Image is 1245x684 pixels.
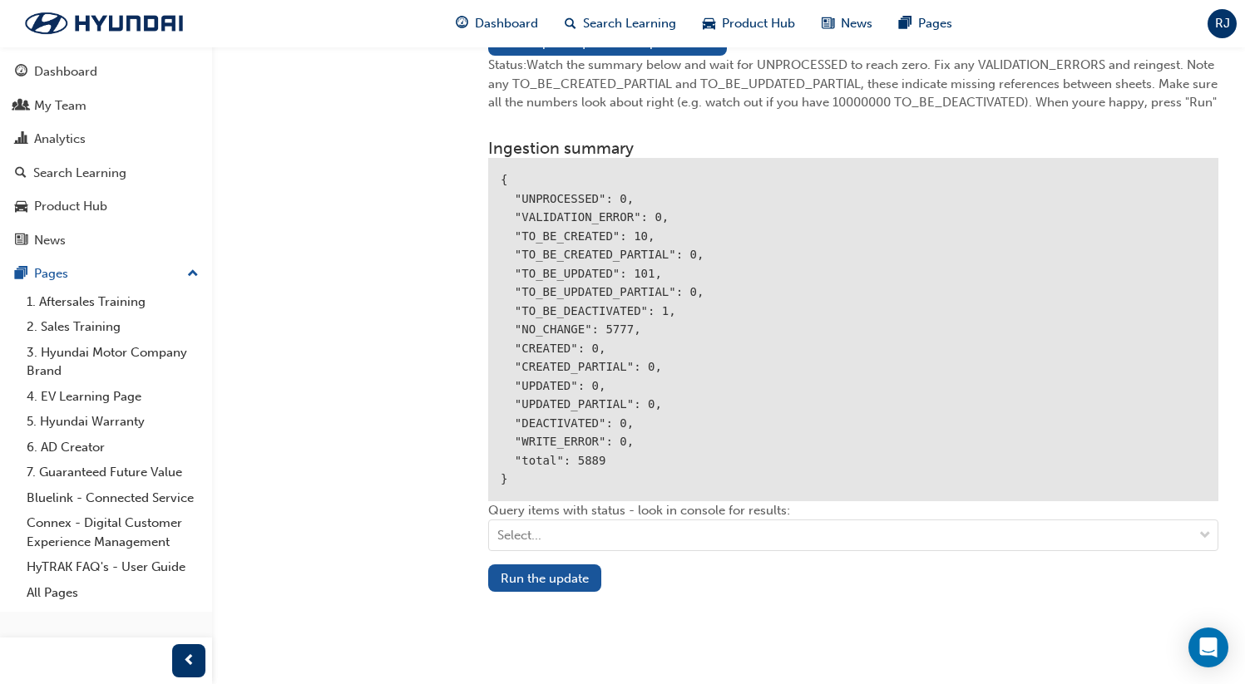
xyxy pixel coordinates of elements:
a: Dashboard [7,57,205,87]
span: Dashboard [475,14,538,33]
span: pages-icon [899,13,912,34]
a: Search Learning [7,158,205,189]
span: Search Learning [583,14,676,33]
div: { "UNPROCESSED": 0, "VALIDATION_ERROR": 0, "TO_BE_CREATED": 10, "TO_BE_CREATED_PARTIAL": 0, "TO_B... [488,158,1218,501]
a: search-iconSearch Learning [551,7,689,41]
a: Product Hub [7,191,205,222]
span: up-icon [187,263,199,285]
span: Pages [918,14,952,33]
div: Product Hub [34,197,107,216]
a: Bluelink - Connected Service [20,485,205,511]
button: Pages [7,258,205,289]
a: 3. Hyundai Motor Company Brand [20,340,205,384]
button: RJ [1208,9,1237,38]
span: search-icon [15,166,27,181]
span: RJ [1215,14,1230,33]
span: pages-icon [15,267,27,282]
a: car-iconProduct Hub [689,7,808,41]
span: down-icon [1199,525,1211,547]
span: guage-icon [15,65,27,80]
button: Run the update [488,564,601,592]
div: Status: Watch the summary below and wait for UNPROCESSED to reach zero. Fix any VALIDATION_ERRORS... [488,56,1218,112]
div: Pages [34,264,68,283]
span: news-icon [15,234,27,249]
span: car-icon [703,13,715,34]
div: My Team [34,96,86,116]
div: Select... [497,526,541,545]
button: DashboardMy TeamAnalyticsSearch LearningProduct HubNews [7,53,205,258]
a: 5. Hyundai Warranty [20,409,205,435]
span: news-icon [822,13,834,34]
a: News [7,225,205,256]
a: news-iconNews [808,7,886,41]
span: guage-icon [456,13,468,34]
a: My Team [7,91,205,121]
span: car-icon [15,199,27,214]
a: 4. EV Learning Page [20,384,205,410]
div: Analytics [34,130,86,149]
span: prev-icon [183,651,195,672]
div: Dashboard [34,62,97,81]
span: search-icon [565,13,576,34]
a: HyTRAK FAQ's - User Guide [20,554,205,580]
a: 1. Aftersales Training [20,289,205,315]
div: News [34,231,66,250]
span: News [841,14,872,33]
div: Search Learning [33,164,126,183]
a: Analytics [7,124,205,155]
span: Product Hub [722,14,795,33]
div: Open Intercom Messenger [1188,627,1228,667]
a: 6. AD Creator [20,435,205,460]
a: guage-iconDashboard [442,7,551,41]
div: Query items with status - look in console for results: [488,501,1218,565]
a: All Pages [20,580,205,606]
h3: Ingestion summary [488,139,1218,158]
a: 7. Guaranteed Future Value [20,460,205,485]
a: 2. Sales Training [20,314,205,340]
a: Connex - Digital Customer Experience Management [20,510,205,554]
span: people-icon [15,99,27,114]
a: pages-iconPages [886,7,966,41]
span: chart-icon [15,132,27,147]
img: Trak [8,6,200,41]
